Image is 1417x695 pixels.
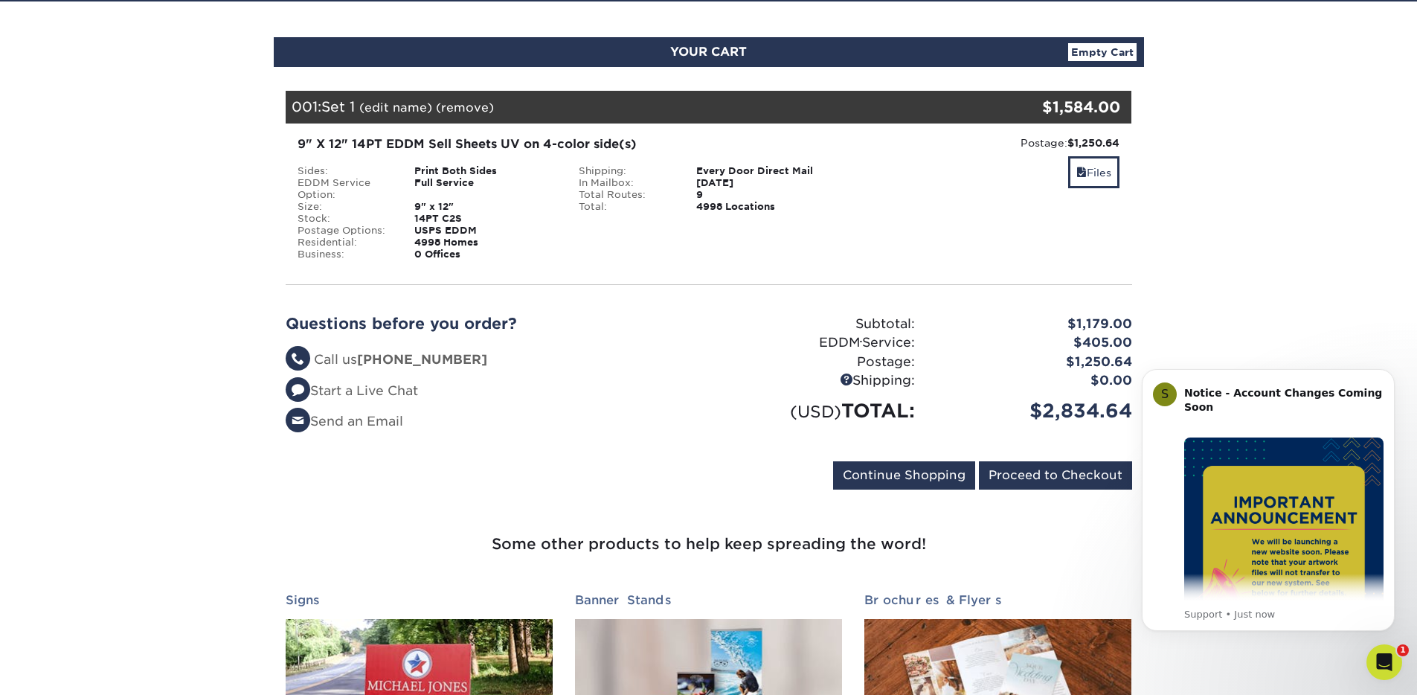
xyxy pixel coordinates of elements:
a: Files [1068,156,1119,188]
div: $405.00 [926,333,1143,353]
span: files [1076,167,1087,179]
h2: Brochures & Flyers [864,593,1131,607]
div: 9" X 12" 14PT EDDM Sell Sheets UV on 4-color side(s) [298,135,838,153]
div: $1,584.00 [991,96,1121,118]
div: Subtotal: [709,315,926,334]
div: Every Door Direct Mail [685,165,849,177]
iframe: Intercom notifications message [1119,347,1417,655]
div: 4998 Locations [685,201,849,213]
span: 1 [1397,644,1409,656]
div: Shipping: [568,165,685,177]
strong: [PHONE_NUMBER] [357,352,487,367]
div: Business: [286,249,404,260]
h2: Questions before you order? [286,315,698,333]
div: EDDM Service: [709,333,926,353]
div: Size: [286,201,404,213]
div: Print Both Sides [403,165,568,177]
span: ® [860,339,862,346]
input: Continue Shopping [833,461,975,490]
a: Start a Live Chat [286,383,418,398]
div: Postage: [709,353,926,372]
div: Sides: [286,165,404,177]
h3: Some other products to help keep spreading the word! [274,496,1143,575]
div: Full Service [403,177,568,201]
div: Postage Options: [286,225,404,237]
iframe: Google Customer Reviews [4,650,126,690]
div: USPS EDDM [403,225,568,237]
div: Postage: [861,135,1120,150]
span: YOUR CART [670,45,747,59]
div: Shipping: [709,371,926,391]
div: In Mailbox: [568,177,685,189]
h2: Banner Stands [575,593,842,607]
li: Call us [286,350,698,370]
div: 9" x 12" [403,201,568,213]
input: Proceed to Checkout [979,461,1132,490]
div: 0 Offices [403,249,568,260]
h2: Signs [286,593,553,607]
div: 001: [286,91,991,124]
div: Stock: [286,213,404,225]
a: Empty Cart [1068,43,1137,61]
div: 4998 Homes [403,237,568,249]
div: $1,179.00 [926,315,1143,334]
span: Set 1 [321,98,355,115]
strong: $1,250.64 [1067,137,1119,149]
a: Send an Email [286,414,403,429]
iframe: Intercom live chat [1366,644,1402,680]
a: (remove) [436,100,494,115]
div: TOTAL: [709,397,926,425]
div: 9 [685,189,849,201]
div: Residential: [286,237,404,249]
div: [DATE] [685,177,849,189]
div: $1,250.64 [926,353,1143,372]
div: Total: [568,201,685,213]
div: $2,834.64 [926,397,1143,425]
a: (edit name) [359,100,432,115]
div: Total Routes: [568,189,685,201]
div: $0.00 [926,371,1143,391]
small: (USD) [790,402,841,421]
div: EDDM Service Option: [286,177,404,201]
div: 14PT C2S [403,213,568,225]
